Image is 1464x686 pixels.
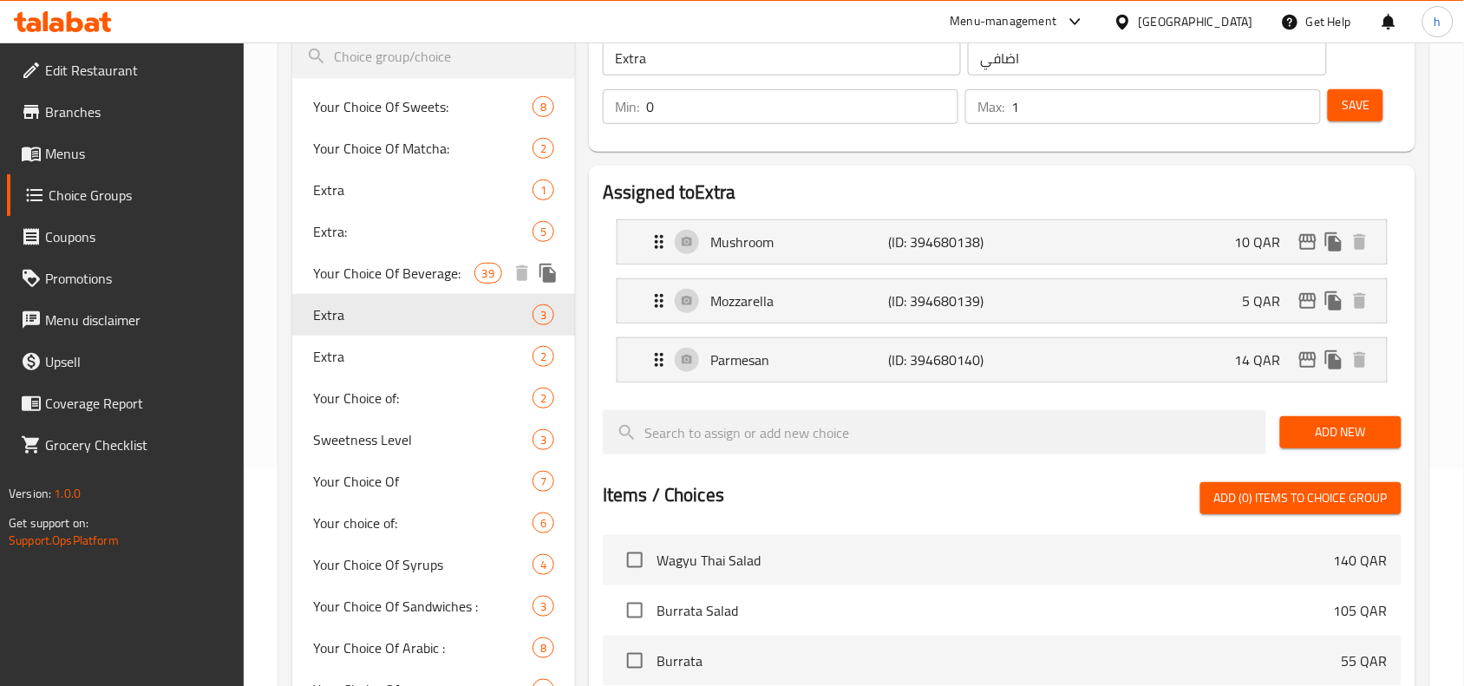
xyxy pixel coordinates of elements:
[313,138,533,159] span: Your Choice Of Matcha:
[292,252,575,294] div: Your Choice Of Beverage:39deleteduplicate
[292,502,575,544] div: Your choice of:6
[9,512,88,534] span: Get support on:
[1321,347,1347,373] button: duplicate
[1214,487,1388,509] span: Add (0) items to choice group
[49,185,231,206] span: Choice Groups
[292,419,575,461] div: Sweetness Level3
[951,11,1057,32] div: Menu-management
[54,482,81,505] span: 1.0.0
[7,133,245,174] a: Menus
[45,60,231,81] span: Edit Restaurant
[603,482,724,508] h2: Items / Choices
[533,307,553,323] span: 3
[1342,95,1369,116] span: Save
[603,410,1266,454] input: search
[617,592,653,629] span: Select choice
[292,294,575,336] div: Extra3
[533,598,553,615] span: 3
[533,515,553,532] span: 6
[45,226,231,247] span: Coupons
[617,643,653,679] span: Select choice
[533,557,553,573] span: 4
[313,471,533,492] span: Your Choice Of
[657,600,1334,621] span: Burrata Salad
[7,91,245,133] a: Branches
[1280,416,1402,448] button: Add New
[313,388,533,408] span: Your Choice of:
[292,127,575,169] div: Your Choice Of Matcha:2
[533,96,554,117] div: Choices
[888,350,1007,370] p: (ID: 394680140)
[45,393,231,414] span: Coverage Report
[509,260,535,286] button: delete
[977,96,1004,117] p: Max:
[710,350,888,370] p: Parmesan
[45,351,231,372] span: Upsell
[615,96,639,117] p: Min:
[533,471,554,492] div: Choices
[888,232,1007,252] p: (ID: 394680138)
[1347,229,1373,255] button: delete
[313,96,533,117] span: Your Choice Of Sweets:
[533,224,553,240] span: 5
[1235,232,1295,252] p: 10 QAR
[1235,350,1295,370] p: 14 QAR
[533,349,553,365] span: 2
[533,388,554,408] div: Choices
[9,482,51,505] span: Version:
[1334,550,1388,571] p: 140 QAR
[533,432,553,448] span: 3
[533,180,554,200] div: Choices
[657,550,1334,571] span: Wagyu Thai Salad
[533,221,554,242] div: Choices
[9,529,119,552] a: Support.OpsPlatform
[313,263,474,284] span: Your Choice Of Beverage:
[313,637,533,658] span: Your Choice Of Arabic :
[533,304,554,325] div: Choices
[45,434,231,455] span: Grocery Checklist
[1139,12,1253,31] div: [GEOGRAPHIC_DATA]
[710,291,888,311] p: Mozzarella
[7,49,245,91] a: Edit Restaurant
[292,86,575,127] div: Your Choice Of Sweets:8
[292,627,575,669] div: Your Choice Of Arabic :8
[313,221,533,242] span: Extra:
[533,640,553,657] span: 8
[292,35,575,79] input: search
[7,258,245,299] a: Promotions
[1328,89,1383,121] button: Save
[1200,482,1402,514] button: Add (0) items to choice group
[313,513,533,533] span: Your choice of:
[603,330,1402,389] li: Expand
[313,346,533,367] span: Extra
[292,585,575,627] div: Your Choice Of Sandwiches :3
[475,265,501,282] span: 39
[1295,288,1321,314] button: edit
[533,99,553,115] span: 8
[313,304,533,325] span: Extra
[618,279,1387,323] div: Expand
[1295,347,1321,373] button: edit
[617,542,653,578] span: Select choice
[535,260,561,286] button: duplicate
[292,544,575,585] div: Your Choice Of Syrups4
[45,310,231,330] span: Menu disclaimer
[313,180,533,200] span: Extra
[7,382,245,424] a: Coverage Report
[1321,229,1347,255] button: duplicate
[1347,288,1373,314] button: delete
[1435,12,1441,31] span: h
[7,299,245,341] a: Menu disclaimer
[313,596,533,617] span: Your Choice Of Sandwiches :
[1342,650,1388,671] p: 55 QAR
[533,138,554,159] div: Choices
[1347,347,1373,373] button: delete
[7,341,245,382] a: Upsell
[710,232,888,252] p: Mushroom
[533,182,553,199] span: 1
[618,220,1387,264] div: Expand
[292,461,575,502] div: Your Choice Of7
[1294,421,1388,443] span: Add New
[533,513,554,533] div: Choices
[1295,229,1321,255] button: edit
